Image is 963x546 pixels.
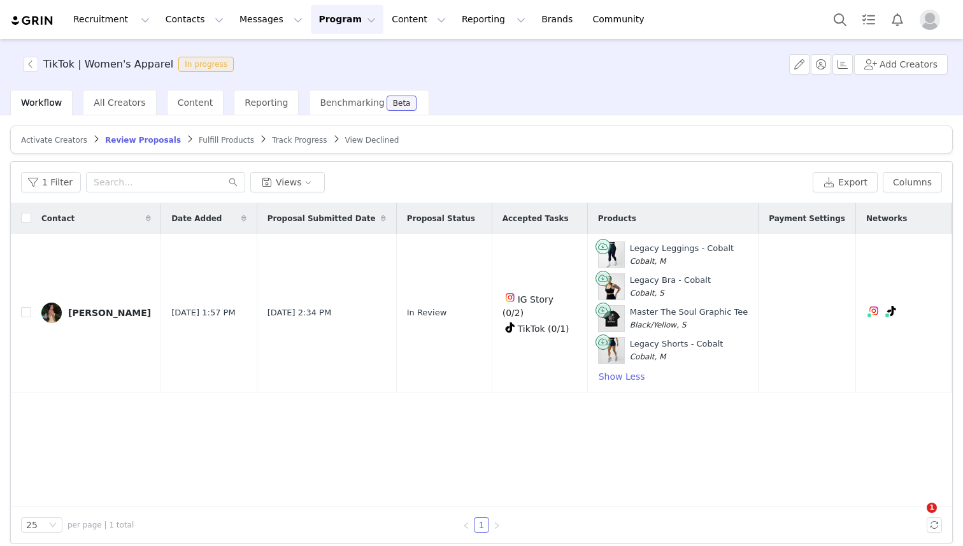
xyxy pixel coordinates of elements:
div: [PERSON_NAME] [68,308,151,318]
a: Tasks [855,5,883,34]
img: 60284f9a-fe5e-4ceb-bb35-cea6116e4679.jpg [41,303,62,323]
div: Legacy Bra - Cobalt [630,274,711,299]
span: Networks [866,213,907,224]
img: Product Image [599,338,624,363]
img: Product Image [599,274,624,299]
h3: TikTok | Women's Apparel [43,57,173,72]
i: icon: down [49,521,57,530]
span: [DATE] 2:34 PM [267,306,331,319]
span: Review Proposals [105,136,181,145]
button: Recruitment [66,5,157,34]
img: grin logo [10,15,55,27]
span: Contact [41,213,75,224]
span: View Declined [345,136,399,145]
button: Profile [912,10,953,30]
button: Contacts [158,5,231,34]
span: [object Object] [23,57,239,72]
span: Benchmarking [320,97,384,108]
a: Community [585,5,658,34]
iframe: Intercom live chat [901,503,931,533]
button: Content [384,5,453,34]
span: Payment Settings [769,213,845,224]
span: In progress [178,57,234,72]
span: Accepted Tasks [503,213,569,224]
span: Proposal Submitted Date [267,213,376,224]
button: Reporting [454,5,533,34]
span: Cobalt, M [630,352,666,361]
input: Search... [86,172,245,192]
span: Cobalt, M [630,257,666,266]
div: Legacy Leggings - Cobalt [630,242,734,267]
i: icon: left [462,522,470,529]
span: Proposal Status [407,213,475,224]
span: IG Story (0/2) [503,294,553,318]
span: 1 [927,503,937,513]
button: Add Creators [854,54,948,75]
button: Search [826,5,854,34]
span: Products [598,213,636,224]
span: Track Progress [272,136,327,145]
span: Black/Yellow, S [630,320,687,329]
div: 25 [26,518,38,532]
button: Columns [883,172,942,192]
a: 1 [474,518,489,532]
i: icon: search [229,178,238,187]
span: per page | 1 total [68,519,134,531]
span: Activate Creators [21,136,87,145]
li: 1 [474,517,489,533]
span: [DATE] 1:57 PM [171,306,235,319]
img: instagram.svg [505,292,515,303]
div: Beta [393,99,411,107]
span: TikTok (0/1) [518,324,569,334]
button: Notifications [883,5,911,34]
a: [PERSON_NAME] [41,303,151,323]
img: Product Image [599,306,624,331]
button: Show Less [598,369,646,384]
span: Content [178,97,213,108]
li: Previous Page [459,517,474,533]
div: Master The Soul Graphic Tee [630,306,748,331]
button: Export [813,172,878,192]
button: Views [250,172,325,192]
img: placeholder-profile.jpg [920,10,940,30]
button: Messages [232,5,310,34]
img: Product Image [599,242,624,268]
i: icon: right [493,522,501,529]
span: In Review [407,306,447,319]
button: 1 Filter [21,172,81,192]
span: Workflow [21,97,62,108]
div: Legacy Shorts - Cobalt [630,338,724,363]
span: Fulfill Products [199,136,254,145]
span: Date Added [171,213,222,224]
span: Cobalt, S [630,289,664,298]
a: Brands [534,5,584,34]
li: Next Page [489,517,504,533]
span: All Creators [94,97,145,108]
button: Program [311,5,383,34]
span: Reporting [245,97,288,108]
